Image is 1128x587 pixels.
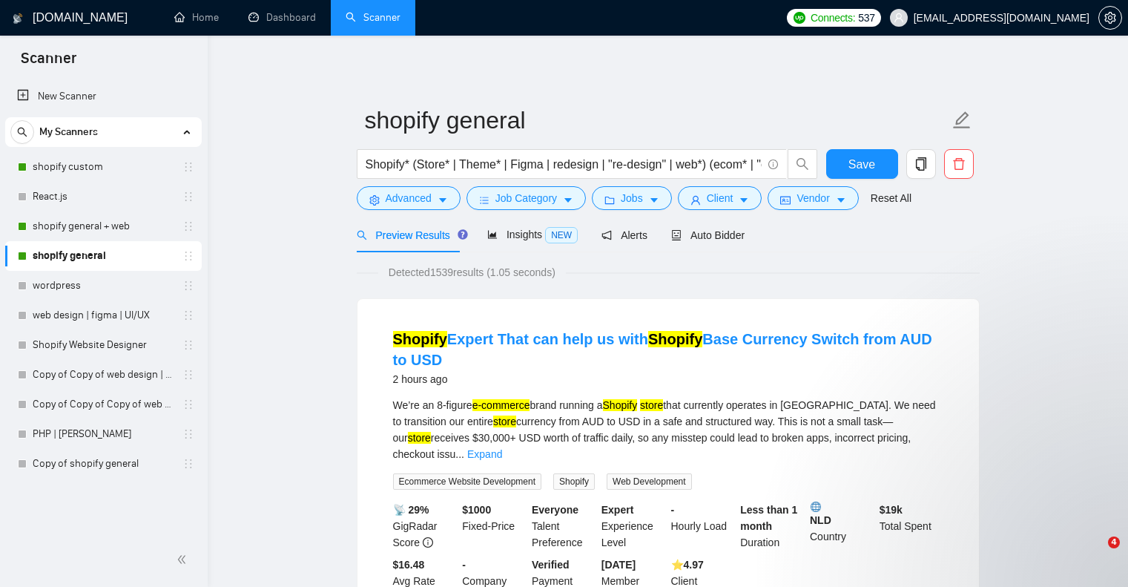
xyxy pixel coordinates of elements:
[648,331,702,347] mark: Shopify
[5,82,202,111] li: New Scanner
[479,194,489,206] span: bars
[472,399,530,411] mark: e-commerce
[553,473,595,490] span: Shopify
[462,504,491,516] b: $ 1000
[462,559,466,571] b: -
[467,448,502,460] a: Expand
[378,264,566,281] span: Detected 1539 results (1.05 seconds)
[906,149,936,179] button: copy
[768,186,858,210] button: idcardVendorcaret-down
[836,194,846,206] span: caret-down
[393,473,542,490] span: Ecommerce Website Development
[768,160,778,169] span: info-circle
[810,502,874,526] b: NLD
[649,194,659,206] span: caret-down
[174,11,219,24] a: homeHome
[1098,12,1122,24] a: setting
[357,186,461,210] button: settingAdvancedcaret-down
[365,102,949,139] input: Scanner name...
[671,229,745,241] span: Auto Bidder
[871,190,911,206] a: Reset All
[182,250,194,262] span: holder
[601,230,612,240] span: notification
[182,220,194,232] span: holder
[532,504,578,516] b: Everyone
[182,280,194,292] span: holder
[13,7,23,30] img: logo
[858,10,874,26] span: 537
[907,157,935,171] span: copy
[740,504,797,532] b: Less than 1 month
[737,502,807,551] div: Duration
[248,11,316,24] a: dashboardDashboard
[894,13,904,23] span: user
[438,194,448,206] span: caret-down
[33,182,174,211] a: React.js
[545,227,578,243] span: NEW
[33,152,174,182] a: shopify custom
[671,504,675,516] b: -
[945,157,973,171] span: delete
[33,301,174,330] a: web design | figma | UI/UX
[33,330,174,360] a: Shopify Website Designer
[487,229,498,240] span: area-chart
[423,537,433,548] span: info-circle
[811,502,821,512] img: 🌐
[640,399,663,411] mark: store
[33,271,174,301] a: wordpress
[487,229,578,240] span: Insights
[393,559,425,571] b: $16.48
[944,149,974,179] button: delete
[33,449,174,479] a: Copy of shopify general
[1108,537,1120,548] span: 4
[393,331,932,368] a: ShopifyExpert That can help us withShopifyBase Currency Switch from AUD to USD
[9,47,88,79] span: Scanner
[33,419,174,449] a: PHP | [PERSON_NAME]
[607,473,692,490] span: Web Development
[177,552,191,567] span: double-left
[532,559,570,571] b: Verified
[848,155,875,174] span: Save
[794,12,805,24] img: upwork-logo.png
[601,559,636,571] b: [DATE]
[678,186,762,210] button: userClientcaret-down
[5,117,202,479] li: My Scanners
[366,155,762,174] input: Search Freelance Jobs...
[182,339,194,351] span: holder
[780,194,791,206] span: idcard
[604,194,615,206] span: folder
[346,11,400,24] a: searchScanner
[811,10,855,26] span: Connects:
[671,230,682,240] span: robot
[788,149,817,179] button: search
[369,194,380,206] span: setting
[1078,537,1113,572] iframe: Intercom live chat
[182,399,194,410] span: holder
[603,399,638,411] mark: Shopify
[182,428,194,440] span: holder
[10,120,34,144] button: search
[739,194,749,206] span: caret-down
[393,397,943,462] div: We’re an 8-figure brand running a that currently operates in [GEOGRAPHIC_DATA]. We need to transi...
[357,230,367,240] span: search
[182,309,194,321] span: holder
[1098,6,1122,30] button: setting
[563,194,573,206] span: caret-down
[592,186,672,210] button: folderJobscaret-down
[459,502,529,551] div: Fixed-Price
[456,228,469,241] div: Tooltip anchor
[807,502,877,551] div: Country
[455,448,464,460] span: ...
[17,82,190,111] a: New Scanner
[390,502,460,551] div: GigRadar Score
[668,502,738,551] div: Hourly Load
[357,229,464,241] span: Preview Results
[495,190,557,206] span: Job Category
[33,241,174,271] a: shopify general
[33,211,174,241] a: shopify general + web
[529,502,598,551] div: Talent Preference
[39,117,98,147] span: My Scanners
[621,190,643,206] span: Jobs
[707,190,733,206] span: Client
